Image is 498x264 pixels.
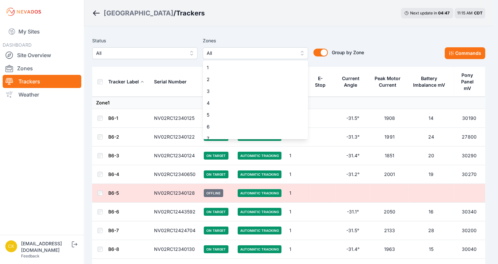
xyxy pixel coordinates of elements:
span: All [207,49,295,57]
span: 5 [207,112,296,118]
div: All [203,60,308,139]
span: 4 [207,100,296,106]
span: 3 [207,88,296,95]
span: 1 [207,64,296,71]
button: All [203,47,308,59]
span: 7 [207,135,296,142]
span: 6 [207,123,296,130]
span: 2 [207,76,296,83]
